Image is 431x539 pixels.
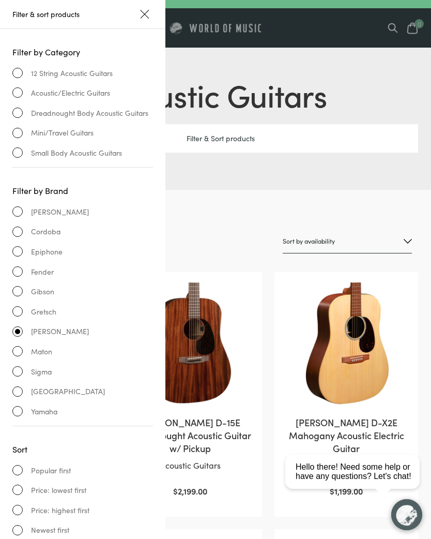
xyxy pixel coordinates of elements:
[31,87,110,99] span: Acoustic/Electric Guitars
[31,127,94,139] span: Mini/Travel Guitars
[129,459,252,472] p: Acoustic Guitars
[12,46,153,59] div: Filter by Category
[129,416,252,455] h2: [PERSON_NAME] D-15E Dreadnought Acoustic Guitar w/ Pickup
[12,366,153,378] a: Sigma
[31,266,54,278] span: Fender
[12,325,153,337] a: [PERSON_NAME]
[31,67,113,79] span: 12 String Acoustic Guitars
[173,485,178,497] span: $
[12,465,153,476] li: Popular first
[12,147,153,159] a: Small Body Acoustic Guitars
[31,325,89,337] span: [PERSON_NAME]
[12,266,153,278] a: Fender
[285,282,408,498] a: [PERSON_NAME] D-X2E Mahogany Acoustic Electric GuitarAcoustic Guitars$1,199.00
[12,306,153,318] a: Gretsch
[12,524,153,536] li: Newest first
[12,504,153,516] li: Price: highest first
[12,87,153,99] a: Acoustic/Electric Guitars
[129,282,252,498] a: [PERSON_NAME] D-15E Dreadnought Acoustic Guitar w/ PickupAcoustic Guitars$2,199.00
[283,229,412,253] select: Shop order
[31,306,56,318] span: Gretsch
[12,67,153,79] a: 12 String Acoustic Guitars
[12,67,153,168] div: Category
[12,127,153,139] a: Mini/Travel Guitars
[12,184,153,198] div: Filter by Brand
[285,416,408,455] h2: [PERSON_NAME] D-X2E Mahogany Acoustic Electric Guitar
[12,107,153,119] a: Dreadnought Body Acoustic Guitars
[13,124,418,153] div: Filter & Sort products
[12,226,153,237] a: Cordoba
[281,425,431,539] iframe: Chat with our support team
[31,406,57,417] span: Yamaha
[31,147,122,159] span: Small Body Acoustic Guitars
[129,282,252,406] img: Martin D-15E Dreadnought Acoustic Guitar w/ Pickup Front
[31,346,52,357] span: Maton
[31,246,63,258] span: Epiphone
[12,443,153,456] div: Sort
[173,485,207,497] bdi: 2,199.00
[12,206,153,218] a: [PERSON_NAME]
[12,8,80,20] div: Filter & sort products
[12,385,153,397] a: [GEOGRAPHIC_DATA]
[12,484,153,496] li: Price: lowest first
[12,246,153,258] a: Epiphone
[31,366,52,378] span: Sigma
[12,346,153,357] a: Maton
[31,107,148,119] span: Dreadnought Body Acoustic Guitars
[31,206,89,218] span: [PERSON_NAME]
[31,286,54,297] span: Gibson
[12,406,153,417] a: Yamaha
[13,72,418,116] h1: Acoustic Guitars
[12,206,153,426] div: Brand
[285,282,408,406] img: Martin D-X2E Mahogany Acoustic Electric Guitar Front
[12,286,153,297] a: Gibson
[31,226,60,237] span: Cordoba
[31,385,105,397] span: [GEOGRAPHIC_DATA]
